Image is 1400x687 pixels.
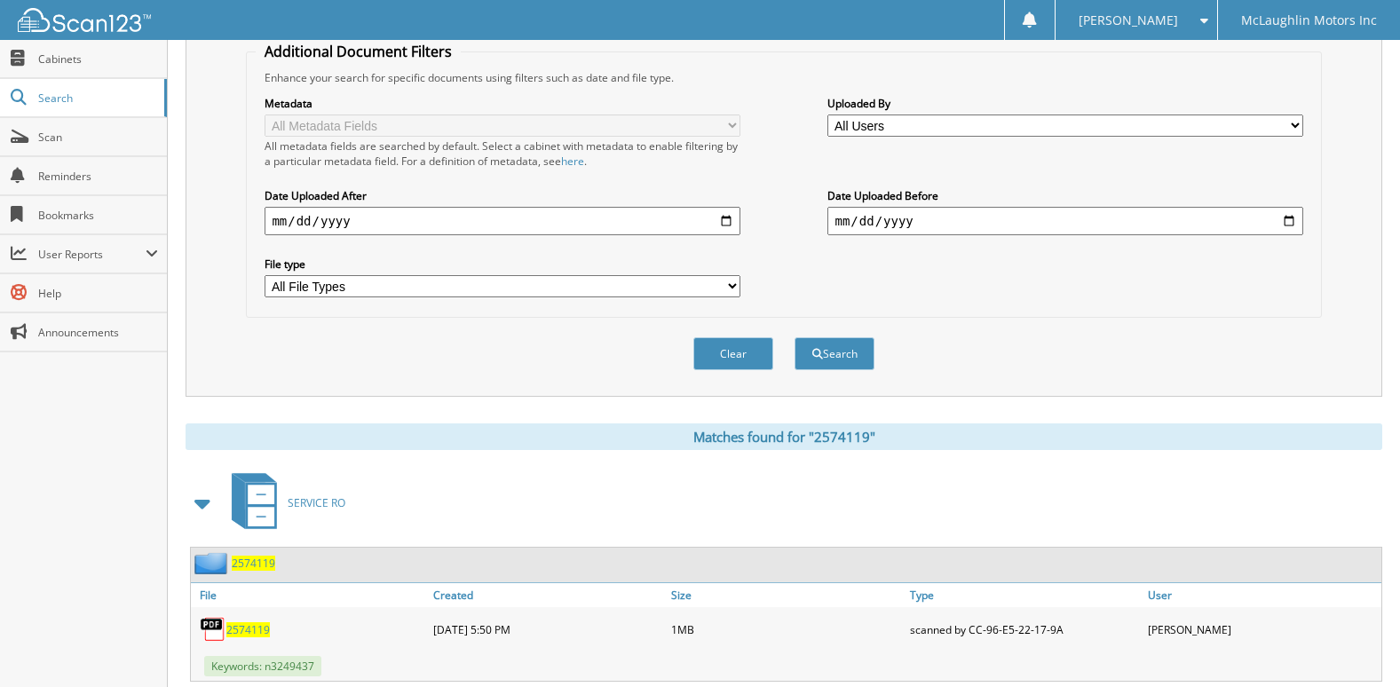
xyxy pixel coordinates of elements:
[667,612,905,647] div: 1MB
[38,91,155,106] span: Search
[1143,612,1381,647] div: [PERSON_NAME]
[265,96,740,111] label: Metadata
[561,154,584,169] a: here
[827,96,1302,111] label: Uploaded By
[827,188,1302,203] label: Date Uploaded Before
[265,138,740,169] div: All metadata fields are searched by default. Select a cabinet with metadata to enable filtering b...
[38,169,158,184] span: Reminders
[191,583,429,607] a: File
[1143,583,1381,607] a: User
[906,612,1143,647] div: scanned by CC-96-E5-22-17-9A
[38,247,146,262] span: User Reports
[18,8,151,32] img: scan123-logo-white.svg
[827,207,1302,235] input: end
[226,622,270,637] a: 2574119
[1079,15,1178,26] span: [PERSON_NAME]
[906,583,1143,607] a: Type
[256,70,1311,85] div: Enhance your search for specific documents using filters such as date and file type.
[200,616,226,643] img: PDF.png
[795,337,874,370] button: Search
[38,286,158,301] span: Help
[1241,15,1377,26] span: McLaughlin Motors Inc
[186,423,1382,450] div: Matches found for "2574119"
[221,468,345,538] a: SERVICE RO
[204,656,321,676] span: Keywords: n3249437
[265,188,740,203] label: Date Uploaded After
[429,612,667,647] div: [DATE] 5:50 PM
[38,325,158,340] span: Announcements
[38,208,158,223] span: Bookmarks
[288,495,345,510] span: SERVICE RO
[256,42,461,61] legend: Additional Document Filters
[38,51,158,67] span: Cabinets
[194,552,232,574] img: folder2.png
[265,207,740,235] input: start
[265,257,740,272] label: File type
[232,556,275,571] a: 2574119
[38,130,158,145] span: Scan
[693,337,773,370] button: Clear
[429,583,667,607] a: Created
[1311,602,1400,687] iframe: Chat Widget
[667,583,905,607] a: Size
